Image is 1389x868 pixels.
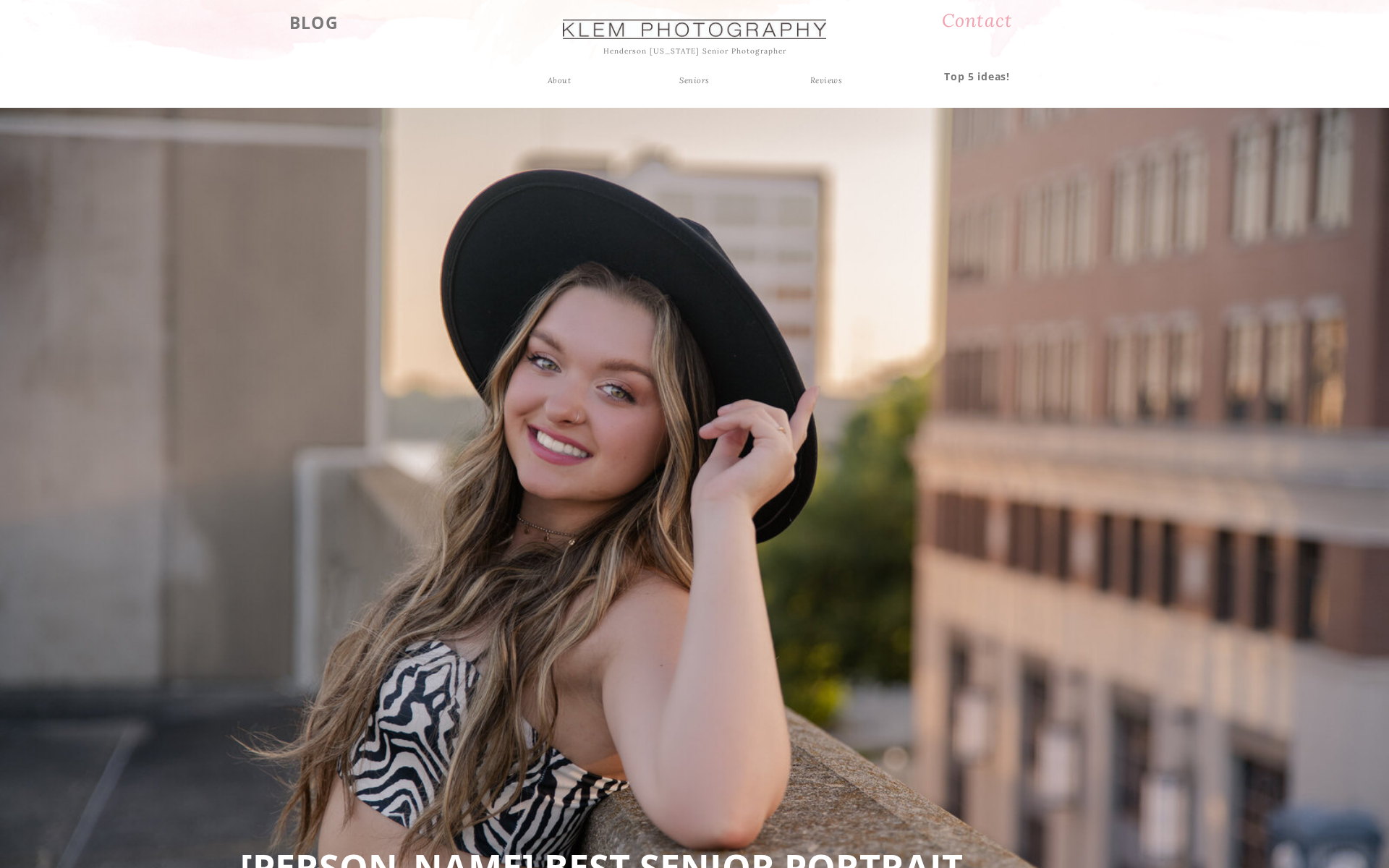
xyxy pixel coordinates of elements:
[929,67,1025,81] a: Top 5 ideas!
[922,4,1032,39] a: Contact
[668,74,721,87] a: Seniors
[791,74,861,87] a: Reviews
[540,74,578,87] a: About
[589,45,800,59] h1: Henderson [US_STATE] Senior Photographer
[269,8,359,34] a: BLOG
